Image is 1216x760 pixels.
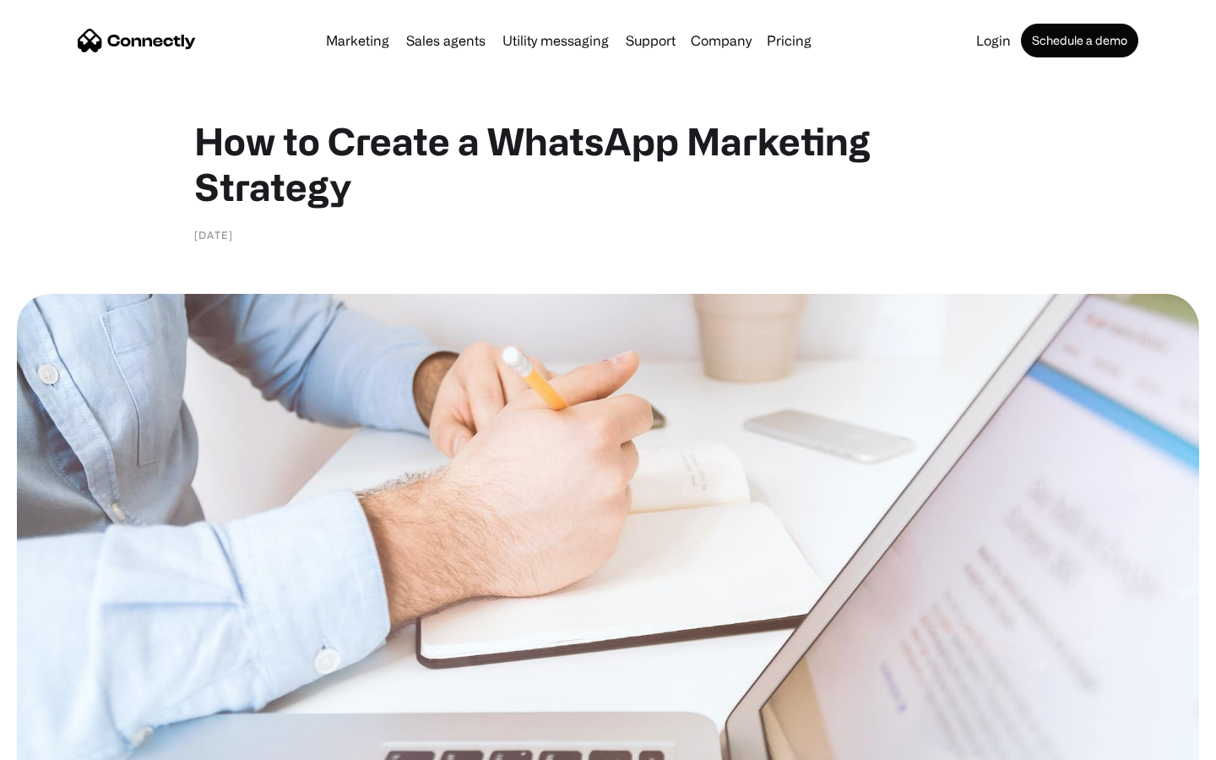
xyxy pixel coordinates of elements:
ul: Language list [34,730,101,754]
aside: Language selected: English [17,730,101,754]
a: Sales agents [399,34,492,47]
a: Support [619,34,682,47]
a: Marketing [319,34,396,47]
a: Schedule a demo [1021,24,1138,57]
div: Company [691,29,752,52]
a: Login [969,34,1018,47]
a: Pricing [760,34,818,47]
h1: How to Create a WhatsApp Marketing Strategy [194,118,1022,209]
a: Utility messaging [496,34,616,47]
div: [DATE] [194,226,233,243]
